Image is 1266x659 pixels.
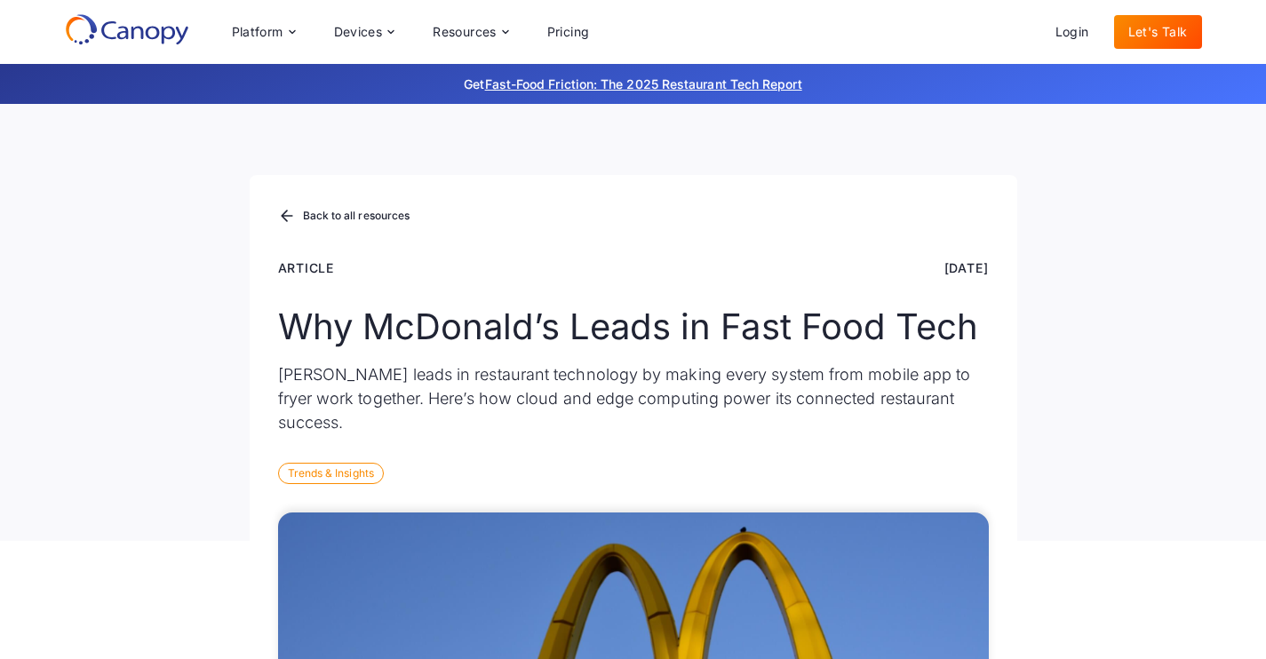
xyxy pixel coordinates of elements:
div: Resources [418,14,522,50]
a: Fast-Food Friction: The 2025 Restaurant Tech Report [485,76,802,91]
p: Get [198,75,1069,93]
a: Let's Talk [1114,15,1202,49]
div: Platform [232,26,283,38]
div: Resources [433,26,497,38]
h1: Why McDonald’s Leads in Fast Food Tech [278,306,989,348]
div: Article [278,258,335,277]
div: Devices [334,26,383,38]
div: Back to all resources [303,210,410,221]
div: Platform [218,14,309,50]
p: [PERSON_NAME] leads in restaurant technology by making every system from mobile app to fryer work... [278,362,989,434]
a: Login [1041,15,1103,49]
div: Devices [320,14,409,50]
a: Back to all resources [278,205,410,228]
div: Trends & Insights [278,463,384,484]
a: Pricing [533,15,604,49]
div: [DATE] [944,258,989,277]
